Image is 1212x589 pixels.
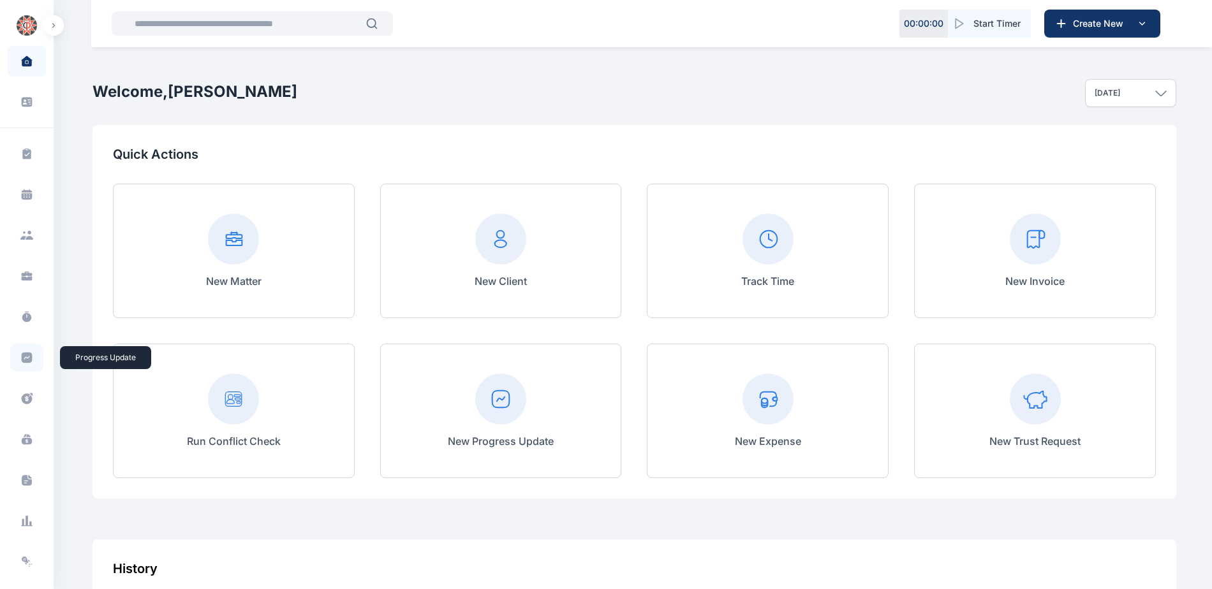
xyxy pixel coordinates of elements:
div: History [113,560,1156,578]
span: Create New [1068,17,1134,30]
p: New Client [475,273,527,289]
p: New Expense [735,433,801,449]
p: New Progress Update [448,433,554,449]
p: Track Time [741,273,794,289]
p: Run Conflict Check [187,433,281,449]
p: Quick Actions [113,145,1156,163]
p: New Trust Request [989,433,1081,449]
p: 00 : 00 : 00 [904,17,943,30]
p: New Matter [206,273,262,289]
span: Start Timer [973,17,1021,30]
button: Start Timer [948,10,1031,38]
h2: Welcome, [PERSON_NAME] [92,82,297,102]
button: Create New [1044,10,1160,38]
p: New Invoice [1005,273,1065,289]
p: [DATE] [1095,88,1120,98]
